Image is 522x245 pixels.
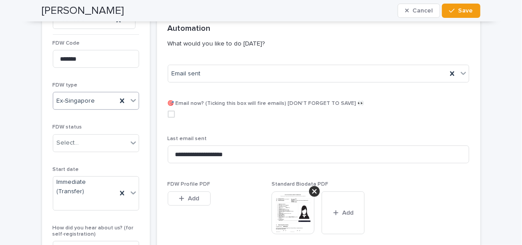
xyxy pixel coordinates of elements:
span: Add [188,195,199,202]
button: Add [168,191,211,206]
button: Save [442,4,480,18]
span: 🎯 Email now? (Ticking this box will fire emails) [DON'T FORGET TO SAVE] 👀 [168,101,365,106]
span: Email sent [172,69,201,79]
span: Standard Biodata PDF [272,182,328,187]
span: Immediate (Transfer) [57,178,113,196]
button: Cancel [398,4,441,18]
span: Save [458,8,473,14]
button: Add [322,191,365,234]
div: Select... [57,138,79,148]
p: What would you like to do [DATE]? [168,40,466,48]
span: Start date [53,167,79,172]
span: FDW Profile PDF [168,182,211,187]
span: Last email sent [168,136,207,141]
span: Add [342,210,353,216]
span: FDW type [53,83,78,88]
span: FDW Code [53,41,80,46]
h2: Automation [168,24,211,34]
span: Ex-Singapore [57,96,95,106]
span: How did you hear about us? (for self-registration) [53,225,134,237]
span: Cancel [412,8,433,14]
h2: [PERSON_NAME] [42,4,124,17]
span: FDW status [53,125,82,130]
